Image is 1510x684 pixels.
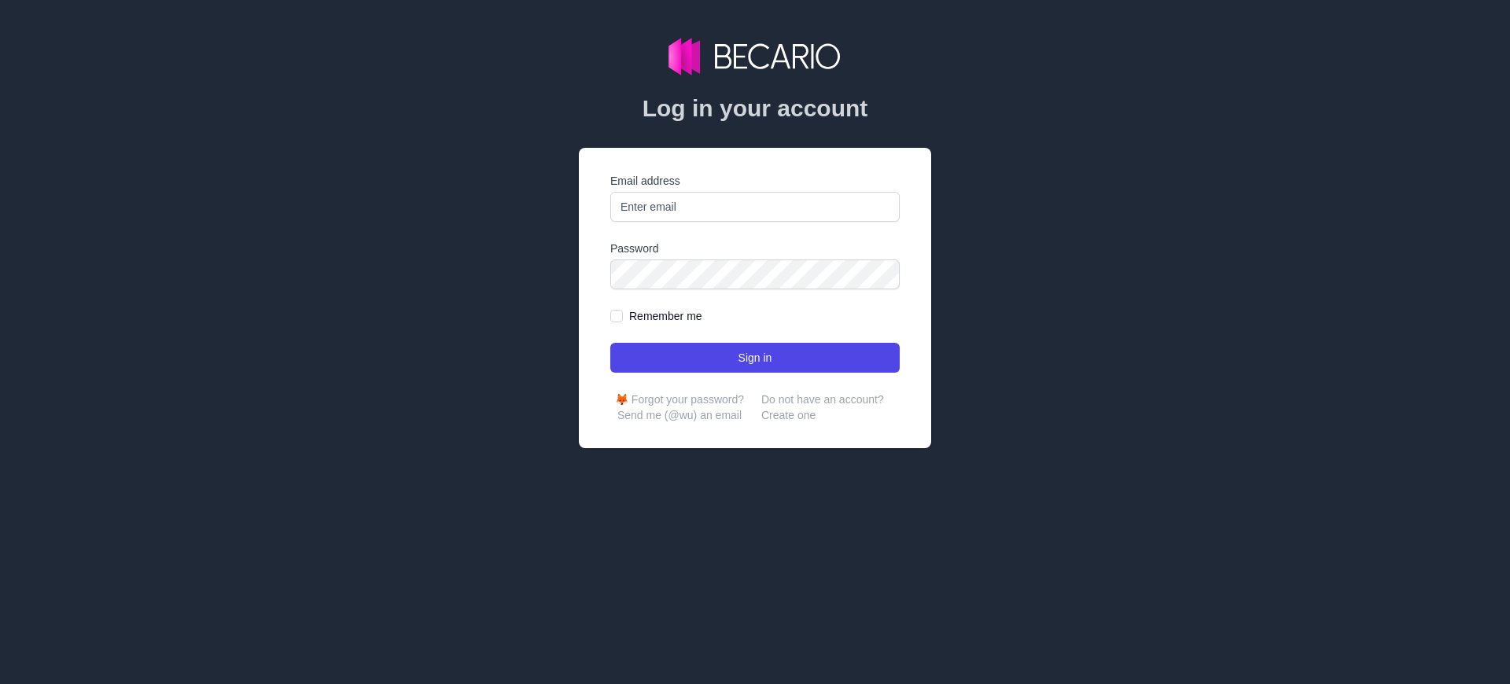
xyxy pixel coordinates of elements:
[761,409,816,421] a: Create one
[579,94,931,123] h2: Log in your account
[761,392,900,423] div: Do not have an account?
[615,393,744,421] span: 🦊 Forgot your password? Send me (@wu) an email
[610,241,900,256] label: Password
[629,308,702,324] label: Remember me
[610,192,900,222] input: Enter email
[610,343,900,373] button: Sign in
[668,38,841,75] img: Workflow
[610,173,900,189] label: Email address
